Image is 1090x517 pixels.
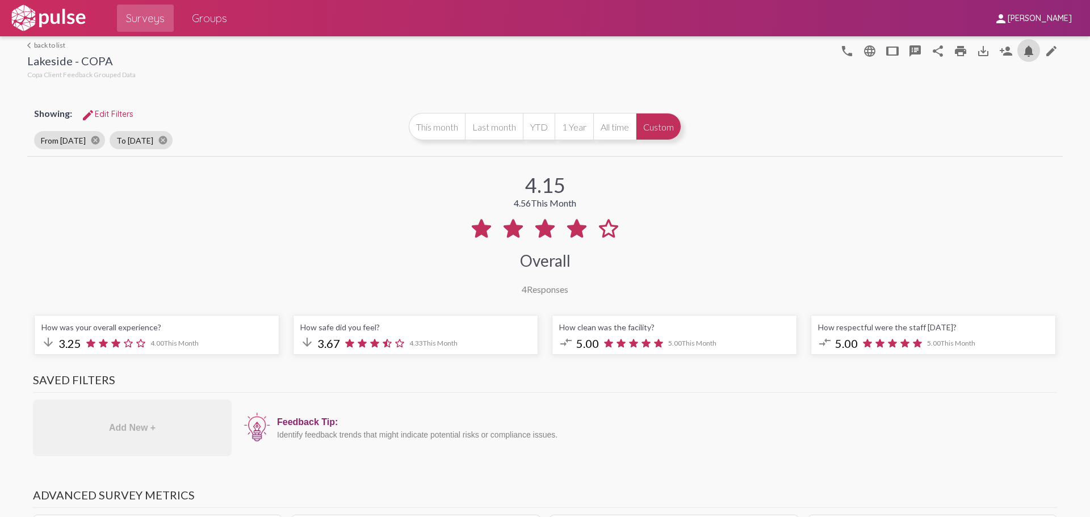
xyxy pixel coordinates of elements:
[999,44,1013,58] mat-icon: Person
[183,5,236,32] a: Groups
[27,42,34,49] mat-icon: arrow_back_ios
[522,284,568,295] div: Responses
[514,197,576,208] div: 4.56
[555,113,593,140] button: 1 Year
[863,44,877,58] mat-icon: language
[41,322,272,332] div: How was your overall experience?
[520,251,571,270] div: Overall
[117,5,174,32] a: Surveys
[976,44,990,58] mat-icon: Download
[423,339,458,347] span: This Month
[41,335,55,349] mat-icon: arrow_downward
[9,4,87,32] img: white-logo.svg
[1008,14,1072,24] span: [PERSON_NAME]
[409,339,458,347] span: 4.33
[682,339,716,347] span: This Month
[858,39,881,62] button: language
[835,337,858,350] span: 5.00
[927,39,949,62] button: Share
[886,44,899,58] mat-icon: tablet
[300,335,314,349] mat-icon: arrow_downward
[192,8,227,28] span: Groups
[90,135,100,145] mat-icon: cancel
[33,400,232,456] div: Add New +
[576,337,599,350] span: 5.00
[27,54,136,70] div: Lakeside - COPA
[33,373,1057,393] h3: Saved Filters
[27,70,136,79] span: Copa Client Feedback Grouped Data
[818,322,1049,332] div: How respectful were the staff [DATE]?
[881,39,904,62] button: tablet
[34,108,72,119] span: Showing:
[531,197,576,208] span: This Month
[525,173,565,197] div: 4.15
[840,44,854,58] mat-icon: language
[522,284,527,295] span: 4
[931,44,945,58] mat-icon: Share
[559,322,790,332] div: How clean was the facility?
[523,113,555,140] button: YTD
[34,131,105,149] mat-chip: From [DATE]
[150,339,199,347] span: 4.00
[818,335,832,349] mat-icon: compare_arrows
[81,108,95,122] mat-icon: Edit Filters
[126,8,165,28] span: Surveys
[72,104,142,124] button: Edit FiltersEdit Filters
[1040,39,1063,62] a: edit
[243,411,271,443] img: icon12.png
[33,488,1057,508] h3: Advanced Survey Metrics
[465,113,523,140] button: Last month
[985,7,1081,28] button: [PERSON_NAME]
[300,322,531,332] div: How safe did you feel?
[1017,39,1040,62] button: Bell
[277,417,1051,427] div: Feedback Tip:
[927,339,975,347] span: 5.00
[593,113,636,140] button: All time
[941,339,975,347] span: This Month
[668,339,716,347] span: 5.00
[949,39,972,62] a: print
[277,430,1051,439] div: Identify feedback trends that might indicate potential risks or compliance issues.
[904,39,927,62] button: speaker_notes
[27,41,136,49] a: back to list
[58,337,81,350] span: 3.25
[908,44,922,58] mat-icon: speaker_notes
[1022,44,1035,58] mat-icon: Bell
[158,135,168,145] mat-icon: cancel
[972,39,995,62] button: Download
[995,39,1017,62] button: Person
[164,339,199,347] span: This Month
[81,109,133,119] span: Edit Filters
[836,39,858,62] button: language
[994,12,1008,26] mat-icon: person
[409,113,465,140] button: This month
[317,337,340,350] span: 3.67
[559,335,573,349] mat-icon: compare_arrows
[1045,44,1058,58] mat-icon: edit
[110,131,173,149] mat-chip: To [DATE]
[636,113,681,140] button: Custom
[954,44,967,58] mat-icon: print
